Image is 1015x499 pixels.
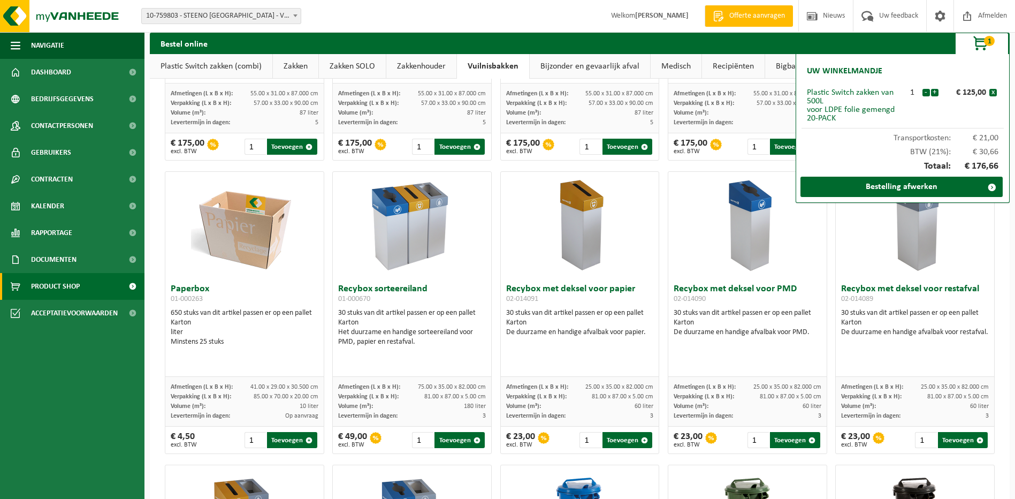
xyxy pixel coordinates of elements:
span: Volume (m³): [674,403,708,410]
span: Afmetingen (L x B x H): [674,90,736,97]
span: 180 liter [464,403,486,410]
span: 87 liter [300,110,318,116]
span: 81.00 x 87.00 x 5.00 cm [424,394,486,400]
span: Volume (m³): [674,110,708,116]
span: Afmetingen (L x B x H): [338,384,400,390]
span: excl. BTW [506,442,535,448]
div: 30 stuks van dit artikel passen er op een pallet [506,308,654,337]
span: excl. BTW [171,442,197,448]
div: € 23,00 [506,432,535,448]
button: Toevoegen [770,432,820,448]
span: excl. BTW [674,148,707,155]
span: 02-014091 [506,295,538,303]
span: 01-000670 [338,295,370,303]
span: Documenten [31,246,77,273]
span: Dashboard [31,59,71,86]
a: Medisch [651,54,701,79]
span: Verpakking (L x B x H): [674,100,734,107]
button: + [931,89,938,96]
div: Karton [841,318,989,328]
span: Verpakking (L x B x H): [506,100,567,107]
button: Toevoegen [267,139,317,155]
span: 60 liter [803,403,821,410]
span: Volume (m³): [841,403,876,410]
span: Verpakking (L x B x H): [171,100,231,107]
div: € 49,00 [338,432,367,448]
span: 85.00 x 70.00 x 20.00 cm [254,394,318,400]
span: Levertermijn in dagen: [338,413,398,419]
span: Volume (m³): [171,110,205,116]
span: 87 liter [467,110,486,116]
input: 1 [412,432,433,448]
h2: Uw winkelmandje [802,59,888,83]
span: Contactpersonen [31,112,93,139]
span: 81.00 x 87.00 x 5.00 cm [927,394,989,400]
button: Toevoegen [434,139,484,155]
span: 10 liter [300,403,318,410]
div: 1 [903,88,922,97]
span: 3 [818,413,821,419]
a: Zakken SOLO [319,54,386,79]
div: Het duurzame en handige sorteereiland voor PMD, papier en restafval. [338,328,486,347]
div: De duurzame en handige afvalbak voor PMD. [674,328,821,337]
span: excl. BTW [841,442,870,448]
div: De duurzame en handige afvalbak voor restafval. [841,328,989,337]
span: Verpakking (L x B x H): [841,394,902,400]
span: 02-014089 [841,295,873,303]
span: Levertermijn in dagen: [171,119,230,126]
div: liter [171,328,318,337]
div: Plastic Switch zakken van 500L voor LDPE folie gemengd 20-PACK [807,88,903,123]
span: Levertermijn in dagen: [674,413,733,419]
div: BTW (21%): [802,142,1004,156]
span: excl. BTW [506,148,540,155]
div: € 23,00 [674,432,703,448]
div: 30 stuks van dit artikel passen er op een pallet [338,308,486,347]
span: excl. BTW [171,148,204,155]
span: Offerte aanvragen [727,11,788,21]
span: € 176,66 [951,162,999,171]
span: 10-759803 - STEENO NV - VICHTE [142,9,301,24]
span: 25.00 x 35.00 x 82.000 cm [753,384,821,390]
span: excl. BTW [674,442,703,448]
span: Volume (m³): [506,110,541,116]
span: 57.00 x 33.00 x 90.00 cm [421,100,486,107]
span: 5 [650,119,653,126]
input: 1 [747,432,769,448]
span: Afmetingen (L x B x H): [674,384,736,390]
span: Verpakking (L x B x H): [171,394,231,400]
span: 01-000263 [171,295,203,303]
span: 57.00 x 33.00 x 90.00 cm [254,100,318,107]
div: € 175,00 [171,139,204,155]
span: Verpakking (L x B x H): [674,394,734,400]
a: Offerte aanvragen [705,5,793,27]
div: 650 stuks van dit artikel passen er op een pallet [171,308,318,347]
img: 02-014091 [526,172,633,279]
span: excl. BTW [338,442,367,448]
input: 1 [245,139,266,155]
span: € 30,66 [951,148,999,156]
div: Karton [674,318,821,328]
div: 30 stuks van dit artikel passen er op een pallet [674,308,821,337]
span: 3 [483,413,486,419]
div: Minstens 25 stuks [171,337,318,347]
div: 30 stuks van dit artikel passen er op een pallet [841,308,989,337]
h3: Recybox met deksel voor papier [506,284,654,306]
span: Levertermijn in dagen: [674,119,733,126]
button: Toevoegen [602,139,652,155]
a: Bigbags [765,54,814,79]
span: 60 liter [635,403,653,410]
span: Rapportage [31,220,72,246]
img: 02-014089 [861,172,968,279]
a: Vuilnisbakken [457,54,529,79]
span: Afmetingen (L x B x H): [171,90,233,97]
div: Karton [338,318,486,328]
span: Volume (m³): [506,403,541,410]
span: 5 [483,119,486,126]
div: Transportkosten: [802,128,1004,142]
img: 01-000263 [191,172,298,279]
span: 60 liter [970,403,989,410]
span: Volume (m³): [338,110,373,116]
div: € 175,00 [674,139,707,155]
div: € 125,00 [941,88,989,97]
button: Toevoegen [602,432,652,448]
